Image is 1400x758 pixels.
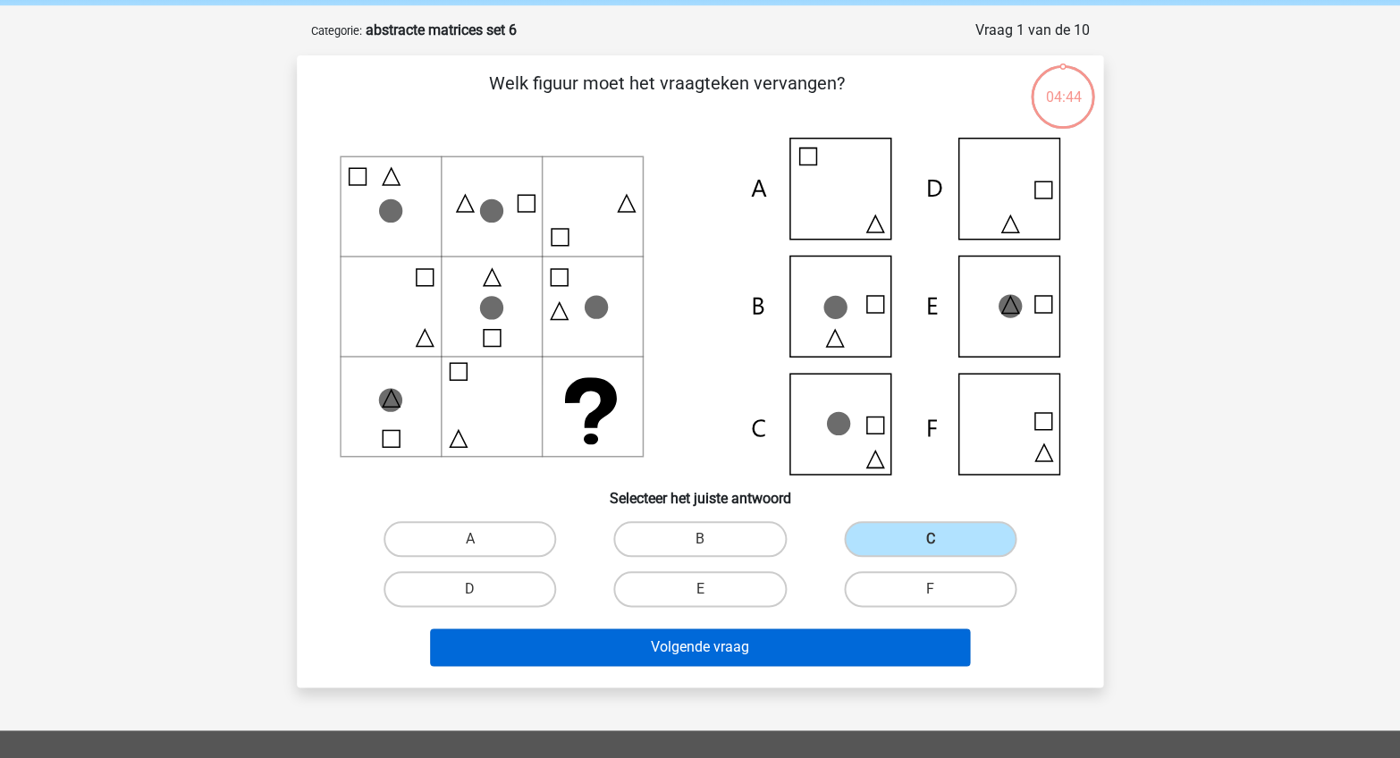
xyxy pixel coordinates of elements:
[613,521,786,557] label: B
[844,521,1016,557] label: C
[325,476,1075,507] h6: Selecteer het juiste antwoord
[613,571,786,607] label: E
[384,571,556,607] label: D
[844,571,1016,607] label: F
[974,20,1089,41] div: Vraag 1 van de 10
[325,70,1008,123] p: Welk figuur moet het vraagteken vervangen?
[1029,63,1096,108] div: 04:44
[384,521,556,557] label: A
[366,21,517,38] strong: abstracte matrices set 6
[430,628,971,666] button: Volgende vraag
[311,24,362,38] small: Categorie:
